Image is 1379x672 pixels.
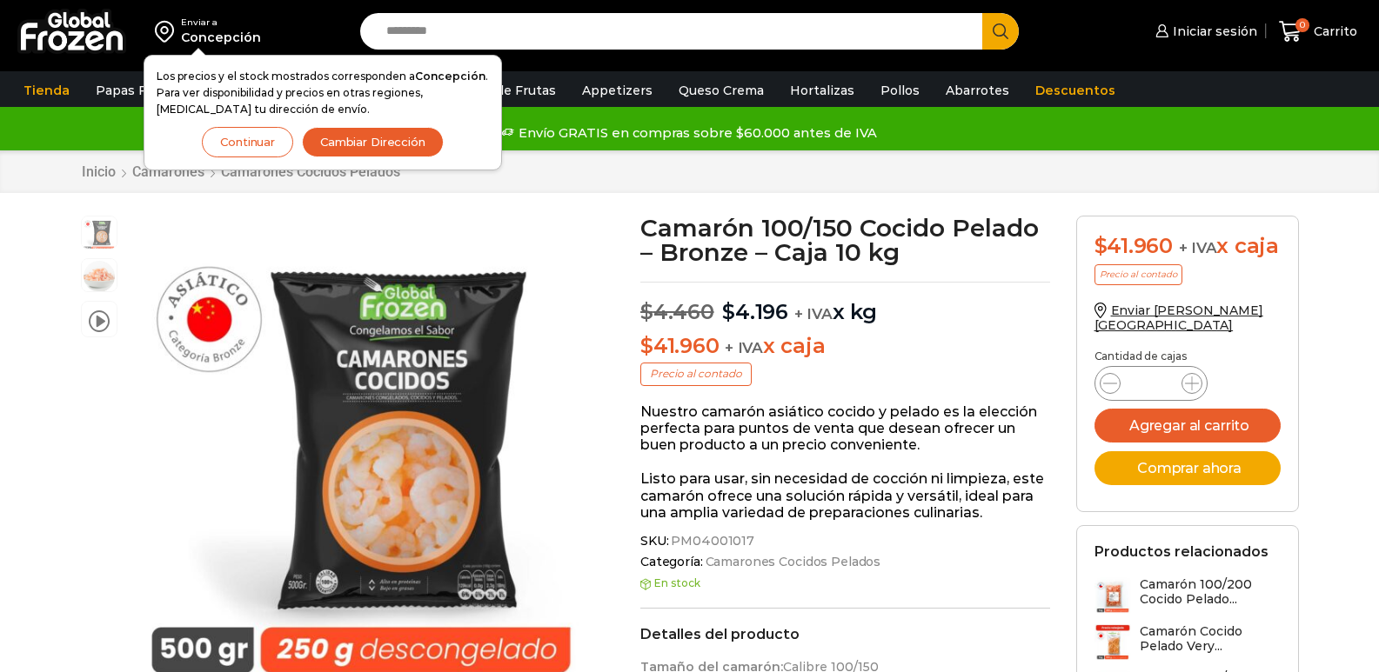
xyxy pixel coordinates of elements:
[725,339,763,356] span: + IVA
[1179,239,1217,256] span: + IVA
[81,163,401,180] nav: Breadcrumb
[872,74,928,107] a: Pollos
[640,333,653,358] span: $
[640,282,1050,325] p: x kg
[202,127,293,157] button: Continuar
[131,163,205,180] a: Camarones
[1094,577,1281,615] a: Camarón 100/200 Cocido Pelado...
[1295,18,1309,32] span: 0
[670,74,773,107] a: Queso Crema
[87,74,184,107] a: Papas Fritas
[82,259,117,294] span: 100-150
[640,555,1050,569] span: Categoría:
[1275,11,1362,52] a: 0 Carrito
[640,333,719,358] bdi: 41.960
[1094,233,1173,258] bdi: 41.960
[447,74,565,107] a: Pulpa de Frutas
[640,577,1050,589] p: En stock
[668,534,754,549] span: PM04001017
[1094,264,1182,285] p: Precio al contado
[302,127,444,157] button: Cambiar Dirección
[640,299,714,324] bdi: 4.460
[794,305,833,323] span: + IVA
[640,403,1050,454] p: Nuestro camarón asiático cocido y pelado es la elección perfecta para puntos de venta que desean ...
[640,299,653,324] span: $
[155,17,181,46] img: address-field-icon.svg
[573,74,661,107] a: Appetizers
[220,163,401,180] a: Camarones Cocidos Pelados
[703,555,881,569] a: Camarones Cocidos Pelados
[1168,23,1257,40] span: Iniciar sesión
[722,299,735,324] span: $
[640,470,1050,521] p: Listo para usar, sin necesidad de cocción ni limpieza, este camarón ofrece una solución rápida y ...
[1151,14,1257,49] a: Iniciar sesión
[722,299,788,324] bdi: 4.196
[181,29,261,46] div: Concepción
[157,68,489,118] p: Los precios y el stock mostrados corresponden a . Para ver disponibilidad y precios en otras regi...
[1140,624,1281,654] h3: Camarón Cocido Pelado Very...
[1135,371,1168,396] input: Product quantity
[1094,234,1281,259] div: x caja
[1094,624,1281,662] a: Camarón Cocido Pelado Very...
[640,216,1050,264] h1: Camarón 100/150 Cocido Pelado – Bronze – Caja 10 kg
[640,626,1050,642] h2: Detalles del producto
[1094,233,1108,258] span: $
[82,216,117,251] span: Camarón 100/150 Cocido Pelado
[640,363,752,385] p: Precio al contado
[181,17,261,29] div: Enviar a
[640,334,1050,359] p: x caja
[1094,303,1263,333] a: Enviar [PERSON_NAME][GEOGRAPHIC_DATA]
[1094,451,1281,485] button: Comprar ahora
[81,163,117,180] a: Inicio
[1309,23,1357,40] span: Carrito
[937,74,1018,107] a: Abarrotes
[415,70,485,83] strong: Concepción
[15,74,78,107] a: Tienda
[1027,74,1124,107] a: Descuentos
[1094,543,1269,560] h2: Productos relacionados
[982,13,1019,50] button: Search button
[781,74,863,107] a: Hortalizas
[640,534,1050,549] span: SKU:
[1140,577,1281,607] h3: Camarón 100/200 Cocido Pelado...
[1094,409,1281,442] button: Agregar al carrito
[1094,350,1281,363] p: Cantidad de cajas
